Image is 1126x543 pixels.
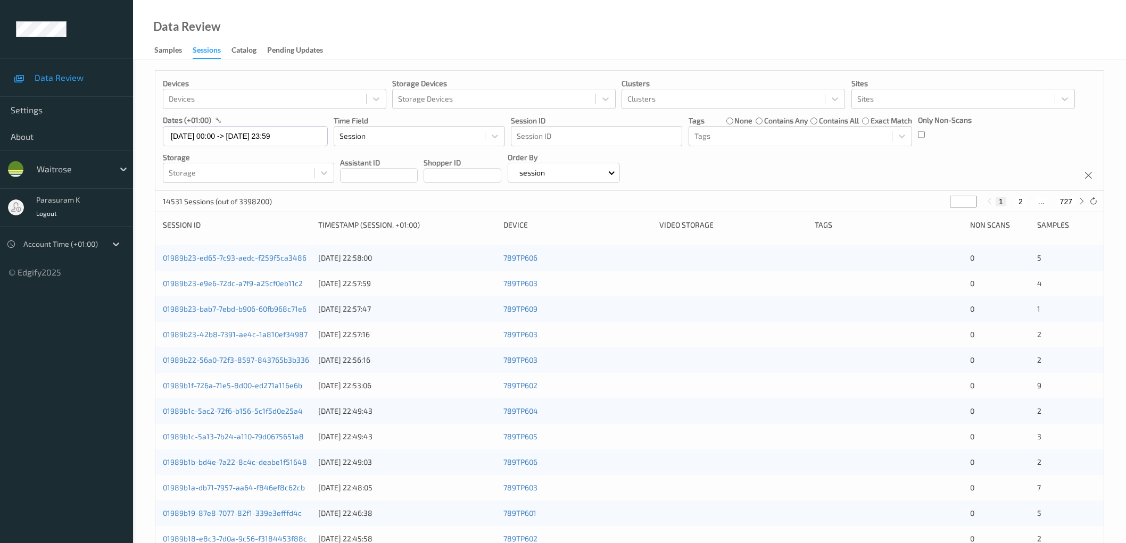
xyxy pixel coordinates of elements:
[516,168,549,178] p: session
[334,115,505,126] p: Time Field
[318,406,496,416] div: [DATE] 22:49:43
[1037,220,1096,230] div: Samples
[689,115,705,126] p: Tags
[318,304,496,314] div: [DATE] 22:57:47
[970,253,974,262] span: 0
[503,432,537,441] a: 789TP605
[163,253,307,262] a: 01989b23-ed65-7c93-aedc-f259f5ca3486
[318,482,496,493] div: [DATE] 22:48:05
[970,279,974,288] span: 0
[503,534,537,543] a: 789TP602
[154,43,193,58] a: Samples
[1037,483,1041,492] span: 7
[970,220,1029,230] div: Non Scans
[764,115,808,126] label: contains any
[1037,381,1041,390] span: 9
[267,43,334,58] a: Pending Updates
[503,279,537,288] a: 789TP603
[622,78,845,89] p: Clusters
[193,45,221,59] div: Sessions
[996,197,1006,206] button: 1
[851,78,1075,89] p: Sites
[163,457,307,466] a: 01989b1b-bd4e-7a22-8c4c-deabe1f51648
[424,157,501,168] p: Shopper ID
[154,45,182,58] div: Samples
[318,355,496,365] div: [DATE] 22:56:16
[163,220,311,230] div: Session ID
[503,406,538,415] a: 789TP604
[267,45,323,58] div: Pending Updates
[1037,508,1041,517] span: 5
[970,483,974,492] span: 0
[871,115,912,126] label: exact match
[163,534,307,543] a: 01989b18-e8c3-7d0a-9c56-f3184453f88c
[318,431,496,442] div: [DATE] 22:49:43
[163,152,334,163] p: Storage
[970,406,974,415] span: 0
[1037,279,1042,288] span: 4
[153,21,220,32] div: Data Review
[1037,457,1041,466] span: 2
[503,355,537,364] a: 789TP603
[1037,253,1041,262] span: 5
[163,381,302,390] a: 01989b1f-726a-71e5-8d00-ed271a116e6b
[163,508,302,517] a: 01989b19-87e8-7077-82f1-339e3efffd4c
[1037,355,1041,364] span: 2
[163,355,309,364] a: 01989b22-56a0-72f3-8597-843765b3b336
[1015,197,1026,206] button: 2
[231,43,267,58] a: Catalog
[970,457,974,466] span: 0
[1037,406,1041,415] span: 2
[392,78,616,89] p: Storage Devices
[970,355,974,364] span: 0
[503,220,651,230] div: Device
[503,508,536,517] a: 789TP601
[508,152,620,163] p: Order By
[1037,304,1040,313] span: 1
[503,381,537,390] a: 789TP602
[163,432,304,441] a: 01989b1c-5a13-7b24-a110-79d0675651a8
[163,304,307,313] a: 01989b23-bab7-7ebd-b906-60fb968c71e6
[163,330,308,339] a: 01989b23-42b8-7391-ae4c-1a810ef34987
[163,483,305,492] a: 01989b1a-db71-7957-aa64-f846ef8c62cb
[318,508,496,519] div: [DATE] 22:46:38
[318,220,496,230] div: Timestamp (Session, +01:00)
[511,115,682,126] p: Session ID
[970,330,974,339] span: 0
[163,406,303,415] a: 01989b1c-5ac2-72f6-b156-5c1f5d0e25a4
[231,45,256,58] div: Catalog
[318,253,496,263] div: [DATE] 22:58:00
[318,329,496,340] div: [DATE] 22:57:16
[318,278,496,289] div: [DATE] 22:57:59
[1037,432,1041,441] span: 3
[318,380,496,391] div: [DATE] 22:53:06
[503,457,537,466] a: 789TP606
[163,115,211,126] p: dates (+01:00)
[819,115,859,126] label: contains all
[1037,330,1041,339] span: 2
[659,220,807,230] div: Video Storage
[1035,197,1048,206] button: ...
[193,43,231,59] a: Sessions
[1057,197,1075,206] button: 727
[503,330,537,339] a: 789TP603
[163,78,386,89] p: Devices
[503,253,537,262] a: 789TP606
[734,115,752,126] label: none
[918,115,972,126] p: Only Non-Scans
[318,457,496,467] div: [DATE] 22:49:03
[815,220,963,230] div: Tags
[970,381,974,390] span: 0
[970,534,974,543] span: 0
[503,304,537,313] a: 789TP609
[970,508,974,517] span: 0
[163,196,272,207] p: 14531 Sessions (out of 3398200)
[340,157,418,168] p: Assistant ID
[1037,534,1041,543] span: 2
[503,483,537,492] a: 789TP603
[163,279,303,288] a: 01989b23-e9e6-72dc-a7f9-a25cf0eb11c2
[970,304,974,313] span: 0
[970,432,974,441] span: 0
